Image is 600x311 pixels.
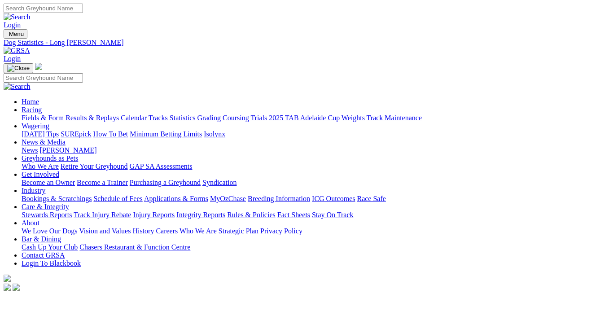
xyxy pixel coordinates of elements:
[4,284,11,291] img: facebook.svg
[4,39,596,47] a: Dog Statistics - Long [PERSON_NAME]
[367,114,422,122] a: Track Maintenance
[4,73,83,83] input: Search
[144,195,208,202] a: Applications & Forms
[4,83,31,91] img: Search
[22,146,38,154] a: News
[250,114,267,122] a: Trials
[133,211,175,219] a: Injury Reports
[312,195,355,202] a: ICG Outcomes
[4,4,83,13] input: Search
[22,162,596,171] div: Greyhounds as Pets
[93,130,128,138] a: How To Bet
[22,138,66,146] a: News & Media
[4,29,27,39] button: Toggle navigation
[22,122,49,130] a: Wagering
[61,130,91,138] a: SUREpick
[342,114,365,122] a: Weights
[223,114,249,122] a: Coursing
[22,227,77,235] a: We Love Our Dogs
[170,114,196,122] a: Statistics
[219,227,258,235] a: Strategic Plan
[149,114,168,122] a: Tracks
[22,187,45,194] a: Industry
[22,130,596,138] div: Wagering
[312,211,353,219] a: Stay On Track
[22,114,596,122] div: Racing
[7,65,30,72] img: Close
[4,63,33,73] button: Toggle navigation
[22,179,75,186] a: Become an Owner
[121,114,147,122] a: Calendar
[79,243,190,251] a: Chasers Restaurant & Function Centre
[4,275,11,282] img: logo-grsa-white.png
[35,63,42,70] img: logo-grsa-white.png
[22,251,65,259] a: Contact GRSA
[248,195,310,202] a: Breeding Information
[39,146,96,154] a: [PERSON_NAME]
[79,227,131,235] a: Vision and Values
[277,211,310,219] a: Fact Sheets
[357,195,385,202] a: Race Safe
[22,243,596,251] div: Bar & Dining
[9,31,24,37] span: Menu
[22,146,596,154] div: News & Media
[4,47,30,55] img: GRSA
[74,211,131,219] a: Track Injury Rebate
[61,162,128,170] a: Retire Your Greyhound
[156,227,178,235] a: Careers
[22,130,59,138] a: [DATE] Tips
[202,179,236,186] a: Syndication
[204,130,225,138] a: Isolynx
[4,13,31,21] img: Search
[22,227,596,235] div: About
[130,130,202,138] a: Minimum Betting Limits
[22,98,39,105] a: Home
[22,179,596,187] div: Get Involved
[197,114,221,122] a: Grading
[22,154,78,162] a: Greyhounds as Pets
[22,195,92,202] a: Bookings & Scratchings
[66,114,119,122] a: Results & Replays
[210,195,246,202] a: MyOzChase
[132,227,154,235] a: History
[77,179,128,186] a: Become a Trainer
[22,114,64,122] a: Fields & Form
[22,211,72,219] a: Stewards Reports
[22,259,81,267] a: Login To Blackbook
[22,106,42,114] a: Racing
[260,227,302,235] a: Privacy Policy
[22,235,61,243] a: Bar & Dining
[227,211,276,219] a: Rules & Policies
[4,21,21,29] a: Login
[130,162,193,170] a: GAP SA Assessments
[22,243,78,251] a: Cash Up Your Club
[13,284,20,291] img: twitter.svg
[130,179,201,186] a: Purchasing a Greyhound
[269,114,340,122] a: 2025 TAB Adelaide Cup
[22,203,69,210] a: Care & Integrity
[4,55,21,62] a: Login
[22,171,59,178] a: Get Involved
[22,211,596,219] div: Care & Integrity
[93,195,142,202] a: Schedule of Fees
[22,162,59,170] a: Who We Are
[22,219,39,227] a: About
[180,227,217,235] a: Who We Are
[22,195,596,203] div: Industry
[176,211,225,219] a: Integrity Reports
